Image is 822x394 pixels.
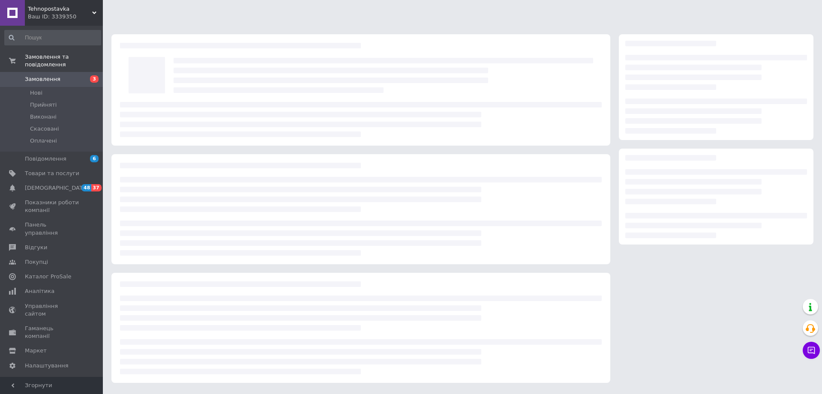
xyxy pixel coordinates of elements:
span: Відгуки [25,244,47,251]
span: Показники роботи компанії [25,199,79,214]
span: Tehnopostavka [28,5,92,13]
span: Товари та послуги [25,170,79,177]
span: Покупці [25,258,48,266]
input: Пошук [4,30,101,45]
div: Ваш ID: 3339350 [28,13,103,21]
span: Замовлення та повідомлення [25,53,103,69]
span: Прийняті [30,101,57,109]
span: 48 [81,184,91,191]
span: Аналітика [25,287,54,295]
span: Скасовані [30,125,59,133]
span: Оплачені [30,137,57,145]
span: Налаштування [25,362,69,370]
span: 37 [91,184,101,191]
span: Повідомлення [25,155,66,163]
span: Виконані [30,113,57,121]
span: Замовлення [25,75,60,83]
span: Маркет [25,347,47,355]
span: Панель управління [25,221,79,236]
span: [DEMOGRAPHIC_DATA] [25,184,88,192]
span: Каталог ProSale [25,273,71,281]
button: Чат з покупцем [803,342,820,359]
span: 3 [90,75,99,83]
span: 6 [90,155,99,162]
span: Гаманець компанії [25,325,79,340]
span: Нові [30,89,42,97]
span: Управління сайтом [25,302,79,318]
